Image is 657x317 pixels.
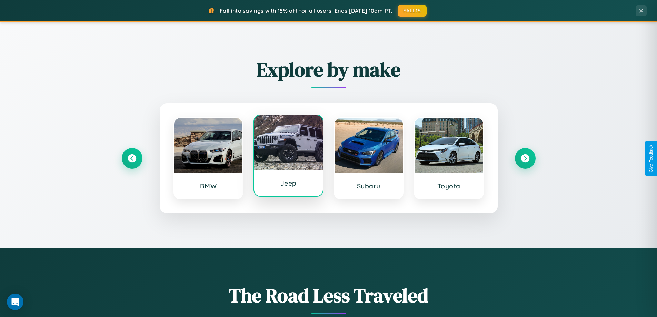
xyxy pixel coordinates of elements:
h1: The Road Less Traveled [122,282,536,309]
div: Open Intercom Messenger [7,294,23,310]
button: FALL15 [398,5,427,17]
h2: Explore by make [122,56,536,83]
h3: BMW [181,182,236,190]
h3: Jeep [261,179,316,187]
h3: Subaru [341,182,396,190]
div: Give Feedback [649,145,654,172]
h3: Toyota [421,182,476,190]
span: Fall into savings with 15% off for all users! Ends [DATE] 10am PT. [220,7,392,14]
